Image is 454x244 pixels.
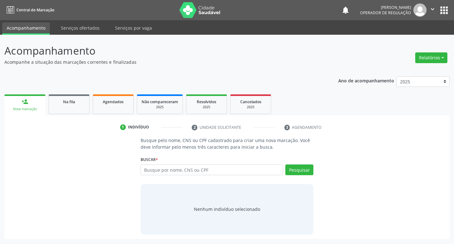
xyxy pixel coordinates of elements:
[103,99,124,104] span: Agendados
[142,99,178,104] span: Não compareceram
[141,155,158,164] label: Buscar
[4,59,316,65] p: Acompanhe a situação das marcações correntes e finalizadas
[4,5,54,15] a: Central de Marcação
[413,3,427,17] img: img
[9,107,41,111] div: Nova marcação
[56,22,104,33] a: Serviços ofertados
[429,6,436,13] i: 
[4,43,316,59] p: Acompanhamento
[338,76,394,84] p: Ano de acompanhamento
[63,99,75,104] span: Na fila
[360,10,411,15] span: Operador de regulação
[341,6,350,15] button: notifications
[141,164,283,175] input: Busque por nome, CNS ou CPF
[191,105,222,110] div: 2025
[120,124,126,130] div: 1
[360,5,411,10] div: [PERSON_NAME]
[21,98,28,105] div: person_add
[427,3,439,17] button: 
[415,52,447,63] button: Relatórios
[439,5,450,16] button: apps
[128,124,149,130] div: Indivíduo
[111,22,156,33] a: Serviços por vaga
[141,137,314,150] p: Busque pelo nome, CNS ou CPF cadastrado para criar uma nova marcação. Você deve informar pelo men...
[16,7,54,13] span: Central de Marcação
[2,22,50,35] a: Acompanhamento
[194,206,260,212] div: Nenhum indivíduo selecionado
[235,105,266,110] div: 2025
[240,99,261,104] span: Cancelados
[197,99,216,104] span: Resolvidos
[285,164,313,175] button: Pesquisar
[142,105,178,110] div: 2025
